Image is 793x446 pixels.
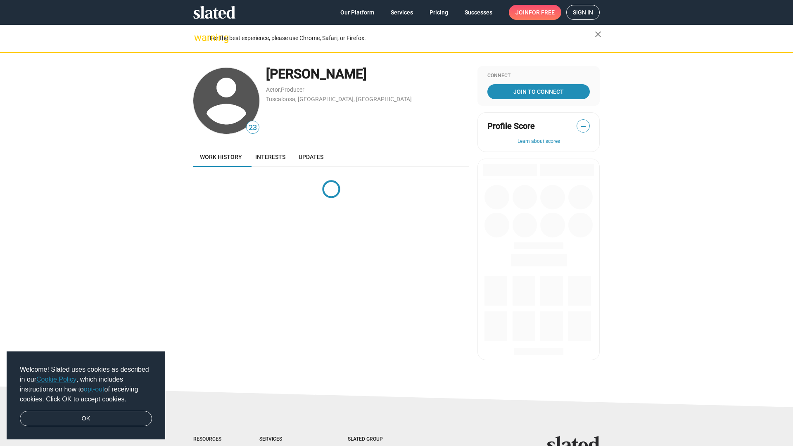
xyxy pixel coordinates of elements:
span: Profile Score [487,121,535,132]
span: for free [529,5,555,20]
a: Tuscaloosa, [GEOGRAPHIC_DATA], [GEOGRAPHIC_DATA] [266,96,412,102]
span: Sign in [573,5,593,19]
div: cookieconsent [7,351,165,440]
div: [PERSON_NAME] [266,65,469,83]
span: Services [391,5,413,20]
mat-icon: close [593,29,603,39]
a: Updates [292,147,330,167]
div: Services [259,436,315,443]
a: opt-out [84,386,104,393]
span: — [577,121,589,132]
span: Join [515,5,555,20]
a: dismiss cookie message [20,411,152,427]
a: Pricing [423,5,455,20]
a: Joinfor free [509,5,561,20]
a: Work history [193,147,249,167]
a: Successes [458,5,499,20]
mat-icon: warning [194,33,204,43]
button: Learn about scores [487,138,590,145]
div: Slated Group [348,436,404,443]
a: Services [384,5,420,20]
div: Resources [193,436,226,443]
span: , [280,88,281,93]
a: Join To Connect [487,84,590,99]
span: Join To Connect [489,84,588,99]
span: 23 [247,122,259,133]
a: Sign in [566,5,600,20]
span: Welcome! Slated uses cookies as described in our , which includes instructions on how to of recei... [20,365,152,404]
div: Connect [487,73,590,79]
div: For the best experience, please use Chrome, Safari, or Firefox. [210,33,595,44]
span: Work history [200,154,242,160]
a: Producer [281,86,304,93]
span: Successes [465,5,492,20]
span: Updates [299,154,323,160]
span: Our Platform [340,5,374,20]
span: Interests [255,154,285,160]
a: Interests [249,147,292,167]
span: Pricing [430,5,448,20]
a: Actor [266,86,280,93]
a: Cookie Policy [36,376,76,383]
a: Our Platform [334,5,381,20]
